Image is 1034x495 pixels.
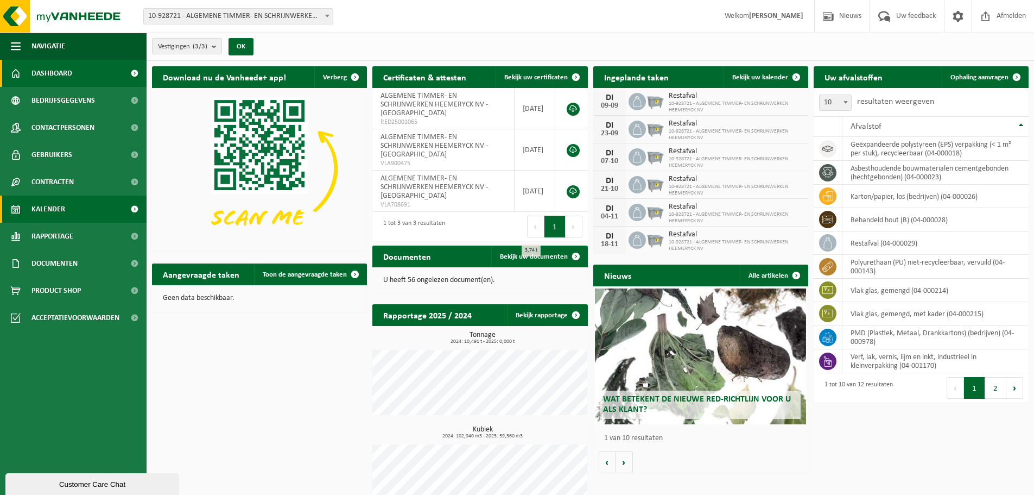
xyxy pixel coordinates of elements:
[527,216,544,237] button: Previous
[507,304,587,326] a: Bekijk rapportage
[314,66,366,88] button: Verberg
[842,255,1029,279] td: polyurethaan (PU) niet-recycleerbaar, vervuild (04-000143)
[544,216,566,237] button: 1
[229,38,253,55] button: OK
[599,232,620,241] div: DI
[947,377,964,399] button: Previous
[599,177,620,185] div: DI
[842,137,1029,161] td: geëxpandeerde polystyreen (EPS) verpakking (< 1 m² per stuk), recycleerbaar (04-000018)
[378,426,587,439] h3: Kubiek
[31,223,73,250] span: Rapportage
[31,114,94,141] span: Contactpersonen
[31,60,72,87] span: Dashboard
[323,74,347,81] span: Verberg
[819,95,852,111] span: 10
[646,147,664,165] img: WB-2500-GAL-GY-04
[646,202,664,221] img: WB-2500-GAL-GY-04
[599,185,620,193] div: 21-10
[732,74,788,81] span: Bekijk uw kalender
[31,33,65,60] span: Navigatie
[593,265,642,286] h2: Nieuws
[31,87,95,114] span: Bedrijfsgegevens
[380,92,488,117] span: ALGEMENE TIMMER- EN SCHRIJNWERKEN HEEMERYCK NV - [GEOGRAPHIC_DATA]
[378,215,445,239] div: 1 tot 3 van 3 resultaten
[669,156,803,169] span: 10-928721 - ALGEMENE TIMMER- EN SCHRIJNWERKEN HEEMERYCK NV
[599,93,620,102] div: DI
[842,349,1029,373] td: verf, lak, vernis, lijm en inkt, industrieel in kleinverpakking (04-001170)
[820,95,851,110] span: 10
[31,304,119,331] span: Acceptatievoorwaarden
[372,66,477,87] h2: Certificaten & attesten
[599,158,620,165] div: 07-10
[152,38,222,54] button: Vestigingen(3/3)
[144,9,333,24] span: 10-928721 - ALGEMENE TIMMER- EN SCHRIJNWERKEN HEEMERYCK NV - OOSTNIEUWKERKE
[599,102,620,110] div: 09-09
[143,8,333,24] span: 10-928721 - ALGEMENE TIMMER- EN SCHRIJNWERKEN HEEMERYCK NV - OOSTNIEUWKERKE
[616,452,633,473] button: Volgende
[380,118,506,127] span: RED25001065
[740,265,807,286] a: Alle artikelen
[158,39,207,55] span: Vestigingen
[950,74,1008,81] span: Ophaling aanvragen
[669,239,803,252] span: 10-928721 - ALGEMENE TIMMER- EN SCHRIJNWERKEN HEEMERYCK NV
[669,175,803,184] span: Restafval
[1006,377,1023,399] button: Next
[380,133,488,159] span: ALGEMENE TIMMER- EN SCHRIJNWERKEN HEEMERYCK NV - [GEOGRAPHIC_DATA]
[646,119,664,137] img: WB-2500-GAL-GY-04
[599,149,620,158] div: DI
[724,66,807,88] a: Bekijk uw kalender
[500,253,568,260] span: Bekijk uw documenten
[669,184,803,197] span: 10-928721 - ALGEMENE TIMMER- EN SCHRIJNWERKEN HEEMERYCK NV
[380,200,506,209] span: VLA708691
[814,66,893,87] h2: Uw afvalstoffen
[669,230,803,239] span: Restafval
[942,66,1027,88] a: Ophaling aanvragen
[669,128,803,141] span: 10-928721 - ALGEMENE TIMMER- EN SCHRIJNWERKEN HEEMERYCK NV
[193,43,207,50] count: (3/3)
[152,88,367,249] img: Download de VHEPlus App
[842,279,1029,302] td: vlak glas, gemengd (04-000214)
[604,435,803,442] p: 1 van 10 resultaten
[842,302,1029,325] td: vlak glas, gemengd, met kader (04-000215)
[163,295,356,302] p: Geen data beschikbaar.
[152,264,250,285] h2: Aangevraagde taken
[857,97,934,106] label: resultaten weergeven
[372,304,483,325] h2: Rapportage 2025 / 2024
[263,271,347,278] span: Toon de aangevraagde taken
[985,377,1006,399] button: 2
[504,74,568,81] span: Bekijk uw certificaten
[5,471,181,495] iframe: chat widget
[31,196,65,223] span: Kalender
[646,230,664,248] img: WB-2500-GAL-GY-04
[749,12,803,20] strong: [PERSON_NAME]
[842,161,1029,185] td: asbesthoudende bouwmaterialen cementgebonden (hechtgebonden) (04-000023)
[599,452,616,473] button: Vorige
[152,66,297,87] h2: Download nu de Vanheede+ app!
[566,216,582,237] button: Next
[646,91,664,110] img: WB-2500-GAL-GY-04
[669,101,803,114] span: 10-928721 - ALGEMENE TIMMER- EN SCHRIJNWERKEN HEEMERYCK NV
[851,122,881,131] span: Afvalstof
[31,168,74,196] span: Contracten
[599,213,620,221] div: 04-11
[31,277,81,304] span: Product Shop
[593,66,680,87] h2: Ingeplande taken
[515,88,555,129] td: [DATE]
[964,377,985,399] button: 1
[515,129,555,171] td: [DATE]
[599,204,620,213] div: DI
[599,121,620,130] div: DI
[599,241,620,248] div: 18-11
[599,130,620,137] div: 23-09
[669,147,803,156] span: Restafval
[646,174,664,193] img: WB-2500-GAL-GY-04
[669,211,803,224] span: 10-928721 - ALGEMENE TIMMER- EN SCHRIJNWERKEN HEEMERYCK NV
[378,331,587,344] h3: Tonnage
[595,289,805,424] a: Wat betekent de nieuwe RED-richtlijn voor u als klant?
[372,246,442,267] h2: Documenten
[380,174,488,200] span: ALGEMENE TIMMER- EN SCHRIJNWERKEN HEEMERYCK NV - [GEOGRAPHIC_DATA]
[496,66,587,88] a: Bekijk uw certificaten
[515,171,555,212] td: [DATE]
[819,376,893,400] div: 1 tot 10 van 12 resultaten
